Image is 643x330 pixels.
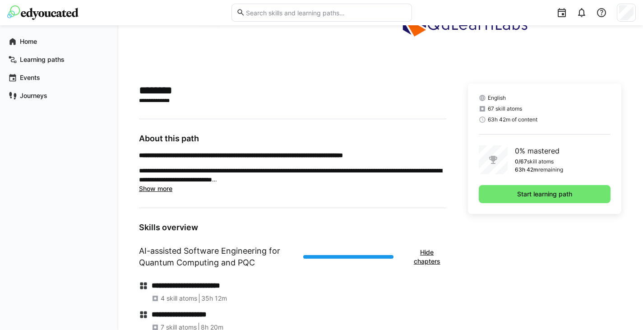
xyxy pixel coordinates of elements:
[161,294,197,303] span: 4 skill atoms
[488,94,506,102] span: English
[245,9,407,17] input: Search skills and learning paths…
[408,243,446,270] button: Hide chapters
[515,145,563,156] p: 0% mastered
[515,158,527,165] p: 0/67
[201,294,227,303] span: 35h 12m
[538,166,563,173] p: remaining
[479,185,611,203] button: Start learning path
[139,245,296,269] h1: AI-assisted Software Engineering for Quantum Computing and PQC
[527,158,554,165] p: skill atoms
[139,223,446,232] h3: Skills overview
[516,190,574,199] span: Start learning path
[139,185,172,192] span: Show more
[488,116,537,123] span: 63h 42m of content
[515,166,538,173] p: 63h 42m
[488,105,522,112] span: 67 skill atoms
[412,248,442,266] span: Hide chapters
[139,134,446,144] h3: About this path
